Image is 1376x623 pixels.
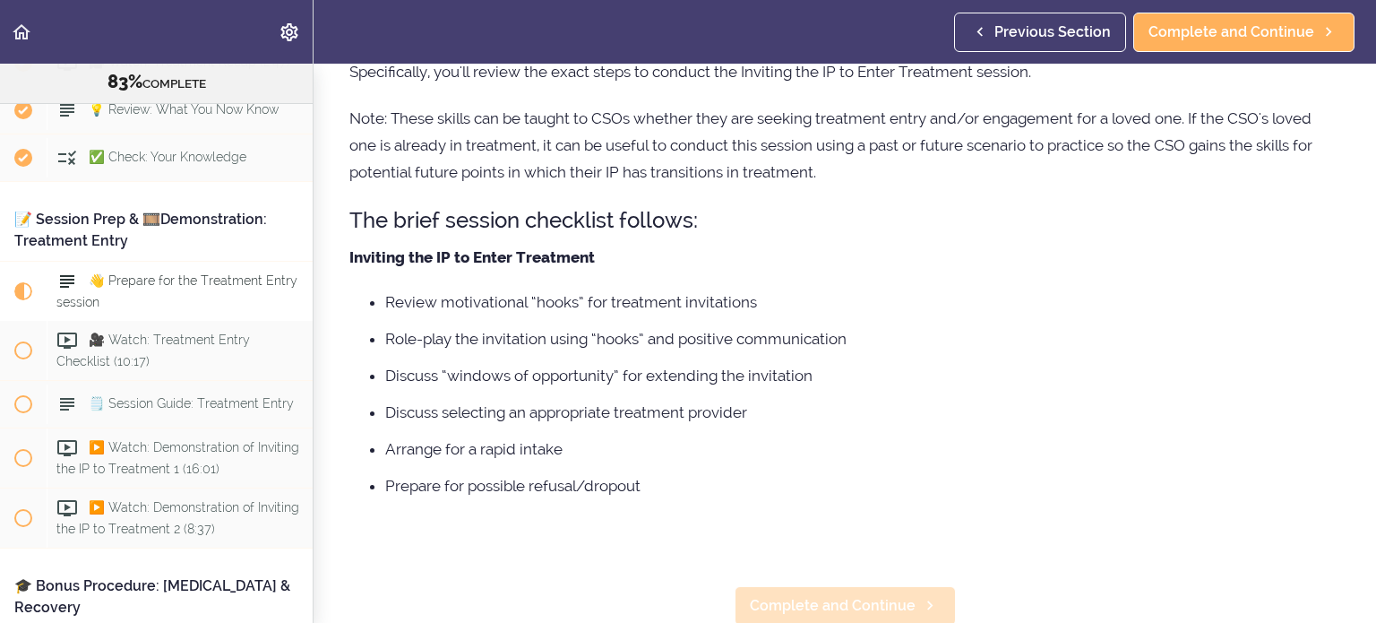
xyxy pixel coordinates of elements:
span: Complete and Continue [750,595,916,617]
span: 💡 Review: What You Now Know [89,102,279,117]
a: Previous Section [954,13,1126,52]
li: Arrange for a rapid intake [385,437,1340,461]
li: Discuss selecting an appropriate treatment provider [385,401,1340,424]
svg: Settings Menu [279,22,300,43]
span: 🗒️ Session Guide: Treatment Entry [89,396,294,411]
span: ✅ Check: Your Knowledge [89,150,246,164]
li: Discuss “windows of opportunity” for extending the invitation [385,364,1340,387]
p: Specifically, you'll review the exact steps to conduct the Inviting the IP to Enter Treatment ses... [349,58,1340,85]
li: Role-play the invitation using “hooks” and positive communication [385,327,1340,350]
span: 🎥 Watch: Treatment Entry Checklist (10:17) [56,333,250,368]
div: COMPLETE [22,71,290,94]
svg: Back to course curriculum [11,22,32,43]
span: ▶️ Watch: Demonstration of Inviting the IP to Treatment 2 (8:37) [56,500,299,535]
p: Note: These skills can be taught to CSOs whether they are seeking treatment entry and/or engageme... [349,105,1340,186]
a: Complete and Continue [1133,13,1354,52]
span: 👋 Prepare for the Treatment Entry session [56,273,297,308]
span: Complete and Continue [1148,22,1314,43]
span: ▶️ Watch: Demonstration of Inviting the IP to Treatment 1 (16:01) [56,440,299,475]
span: 83% [107,71,142,92]
li: Prepare for possible refusal/dropout [385,474,1340,498]
span: Previous Section [994,22,1111,43]
strong: Inviting the IP to Enter Treatment [349,248,595,266]
li: Review motivational “hooks” for treatment invitations [385,290,1340,314]
h3: The brief session checklist follows: [349,205,1340,235]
